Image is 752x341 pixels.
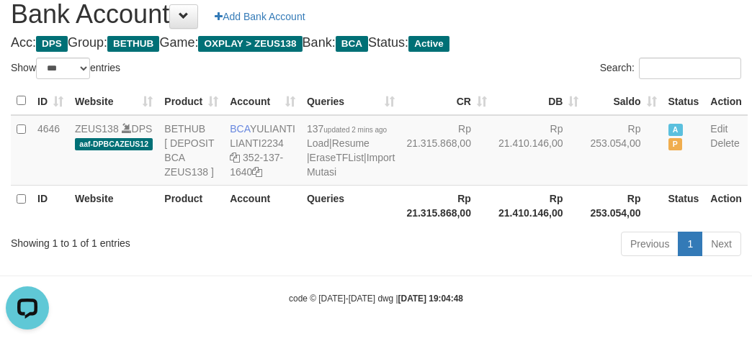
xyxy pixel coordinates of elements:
[107,36,159,52] span: BETHUB
[289,294,463,304] small: code © [DATE]-[DATE] dwg |
[69,87,158,115] th: Website: activate to sort column ascending
[310,152,364,163] a: EraseTFList
[584,87,662,115] th: Saldo: activate to sort column ascending
[336,36,368,52] span: BCA
[678,232,702,256] a: 1
[710,137,739,149] a: Delete
[36,58,90,79] select: Showentries
[493,115,585,186] td: Rp 21.410.146,00
[307,123,387,135] span: 137
[710,123,728,135] a: Edit
[32,185,69,226] th: ID
[69,115,158,186] td: DPS
[69,185,158,226] th: Website
[639,58,741,79] input: Search:
[230,152,240,163] a: Copy LIANTI2234 to clipboard
[11,58,120,79] label: Show entries
[600,58,741,79] label: Search:
[301,185,400,226] th: Queries
[198,36,302,52] span: OXPLAY > ZEUS138
[32,115,69,186] td: 4646
[400,185,493,226] th: Rp 21.315.868,00
[32,87,69,115] th: ID: activate to sort column ascending
[621,232,679,256] a: Previous
[307,123,395,178] span: | | |
[158,115,224,186] td: BETHUB [ DEPOSIT BCA ZEUS138 ]
[704,87,748,115] th: Action
[230,123,250,135] span: BCA
[205,4,314,29] a: Add Bank Account
[702,232,741,256] a: Next
[493,185,585,226] th: Rp 21.410.146,00
[75,123,119,135] a: ZEUS138
[323,126,387,134] span: updated 2 mins ago
[493,87,585,115] th: DB: activate to sort column ascending
[663,185,705,226] th: Status
[408,36,449,52] span: Active
[398,294,463,304] strong: [DATE] 19:04:48
[224,185,301,226] th: Account
[668,124,683,136] span: Active
[36,36,68,52] span: DPS
[400,87,493,115] th: CR: activate to sort column ascending
[230,137,284,149] a: LIANTI2234
[224,87,301,115] th: Account: activate to sort column ascending
[663,87,705,115] th: Status
[301,87,400,115] th: Queries: activate to sort column ascending
[6,6,49,49] button: Open LiveChat chat widget
[11,230,303,250] div: Showing 1 to 1 of 1 entries
[400,115,493,186] td: Rp 21.315.868,00
[307,137,329,149] a: Load
[75,138,153,150] span: aaf-DPBCAZEUS12
[158,87,224,115] th: Product: activate to sort column ascending
[11,36,741,50] h4: Acc: Group: Game: Bank: Status:
[584,185,662,226] th: Rp 253.054,00
[252,166,262,178] a: Copy 3521371640 to clipboard
[584,115,662,186] td: Rp 253.054,00
[224,115,301,186] td: YULIANTI 352-137-1640
[307,152,395,178] a: Import Mutasi
[332,137,370,149] a: Resume
[704,185,748,226] th: Action
[668,138,683,150] span: Paused
[158,185,224,226] th: Product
